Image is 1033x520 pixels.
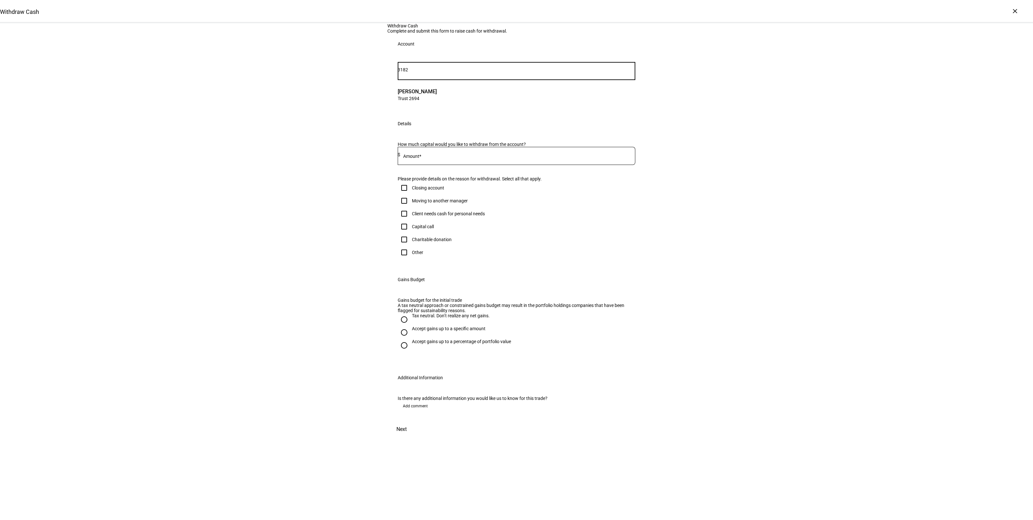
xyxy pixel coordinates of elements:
[398,401,433,411] button: Add comment
[398,88,437,95] span: [PERSON_NAME]
[412,198,468,203] div: Moving to another manager
[412,339,511,344] div: Accept gains up to a percentage of portfolio value
[412,313,490,318] div: Tax neutral. Don’t realize any net gains.
[398,298,635,303] div: Gains budget for the initial trade
[412,185,444,190] div: Closing account
[412,250,423,255] div: Other
[403,401,428,411] span: Add comment
[387,23,646,28] div: Withdraw Cash
[398,121,411,126] div: Details
[398,277,425,282] div: Gains Budget
[398,303,635,313] div: A tax neutral approach or constrained gains budget may result in the portfolio holdings companies...
[398,67,635,72] input: Number
[412,211,485,216] div: Client needs cash for personal needs
[412,224,434,229] div: Capital call
[412,326,486,331] div: Accept gains up to a specific amount
[398,396,635,401] div: Is there any additional information you would like us to know for this trade?
[396,422,407,437] span: Next
[412,237,452,242] div: Charitable donation
[398,142,635,147] div: How much capital would you like to withdraw from the account?
[387,422,416,437] button: Next
[398,41,414,46] div: Account
[398,375,443,380] div: Additional Information
[1010,6,1020,16] div: ×
[398,95,437,101] span: Trust 2694
[387,28,646,34] div: Complete and submit this form to raise cash for withdrawal.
